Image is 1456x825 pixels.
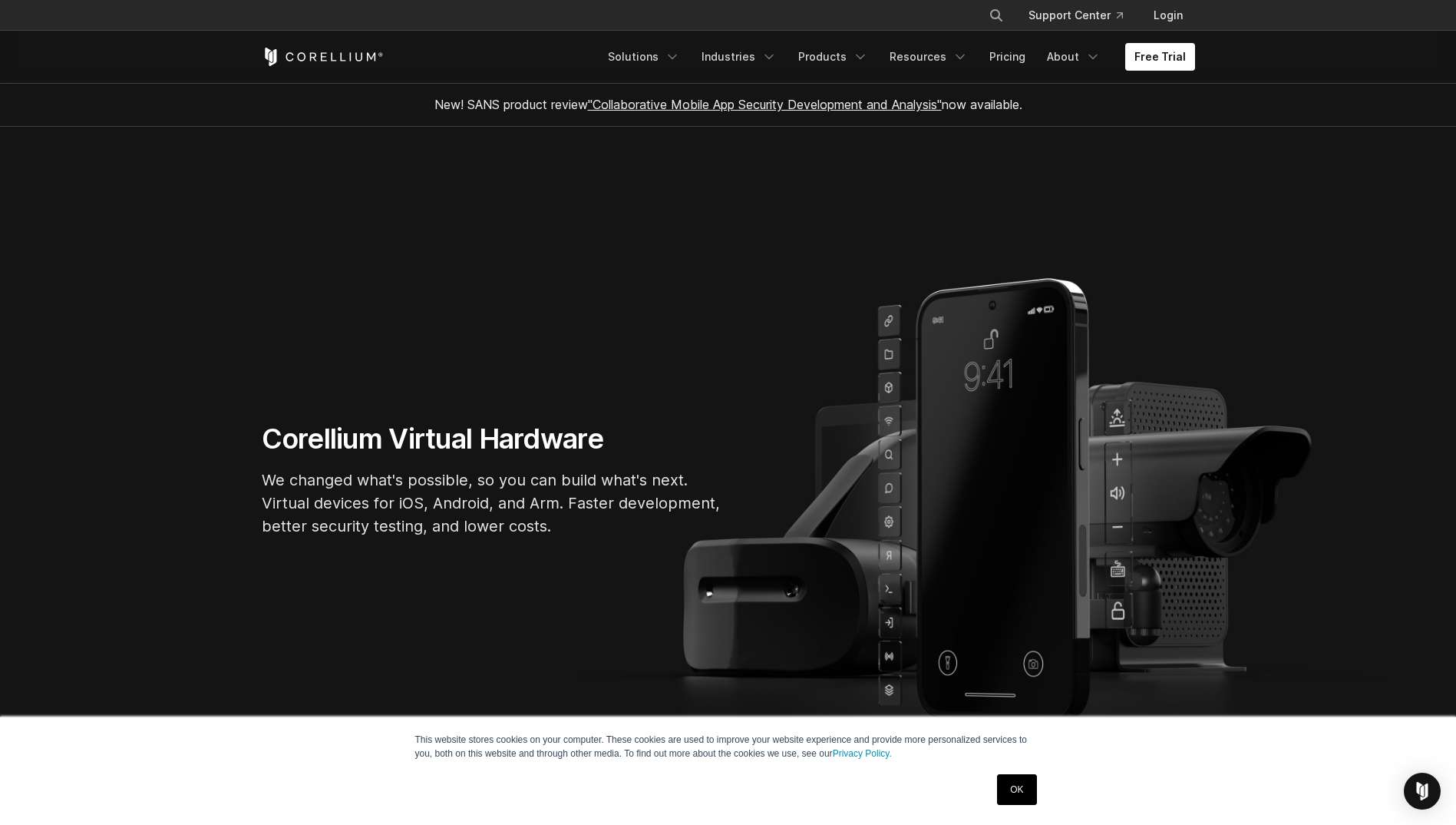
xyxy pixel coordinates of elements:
a: Free Trial [1125,43,1195,71]
p: We changed what's possible, so you can build what's next. Virtual devices for iOS, Android, and A... [262,469,722,538]
a: Privacy Policy. [833,748,892,759]
a: About [1038,43,1110,71]
a: Login [1141,2,1195,29]
a: Solutions [599,43,689,71]
div: Navigation Menu [970,2,1195,29]
a: Industries [692,43,786,71]
a: OK [997,774,1036,805]
span: New! SANS product review now available. [434,97,1022,112]
a: Corellium Home [262,48,384,66]
a: Support Center [1016,2,1135,29]
button: Search [982,2,1010,29]
a: Pricing [980,43,1035,71]
p: This website stores cookies on your computer. These cookies are used to improve your website expe... [415,733,1042,760]
a: "Collaborative Mobile App Security Development and Analysis" [588,97,942,112]
div: Navigation Menu [599,43,1195,71]
a: Resources [880,43,977,71]
a: Products [789,43,877,71]
div: Open Intercom Messenger [1404,773,1441,810]
h1: Corellium Virtual Hardware [262,422,722,456]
